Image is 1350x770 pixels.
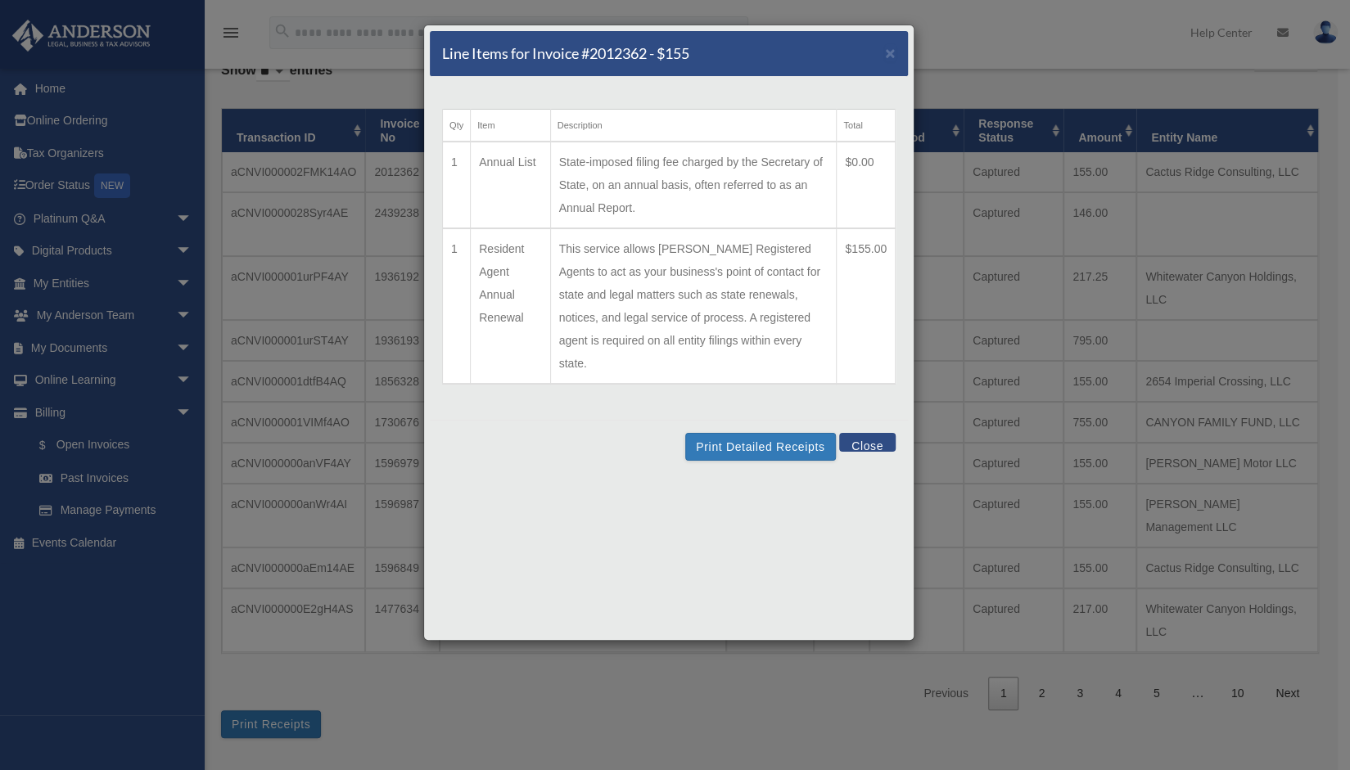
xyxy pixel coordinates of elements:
[443,110,471,142] th: Qty
[885,43,896,62] span: ×
[837,110,896,142] th: Total
[471,110,550,142] th: Item
[550,228,837,384] td: This service allows [PERSON_NAME] Registered Agents to act as your business's point of contact fo...
[885,44,896,61] button: Close
[685,433,835,461] button: Print Detailed Receipts
[839,433,896,452] button: Close
[443,142,471,228] td: 1
[443,228,471,384] td: 1
[550,142,837,228] td: State-imposed filing fee charged by the Secretary of State, on an annual basis, often referred to...
[550,110,837,142] th: Description
[837,228,896,384] td: $155.00
[442,43,689,64] h5: Line Items for Invoice #2012362 - $155
[471,228,550,384] td: Resident Agent Annual Renewal
[471,142,550,228] td: Annual List
[837,142,896,228] td: $0.00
